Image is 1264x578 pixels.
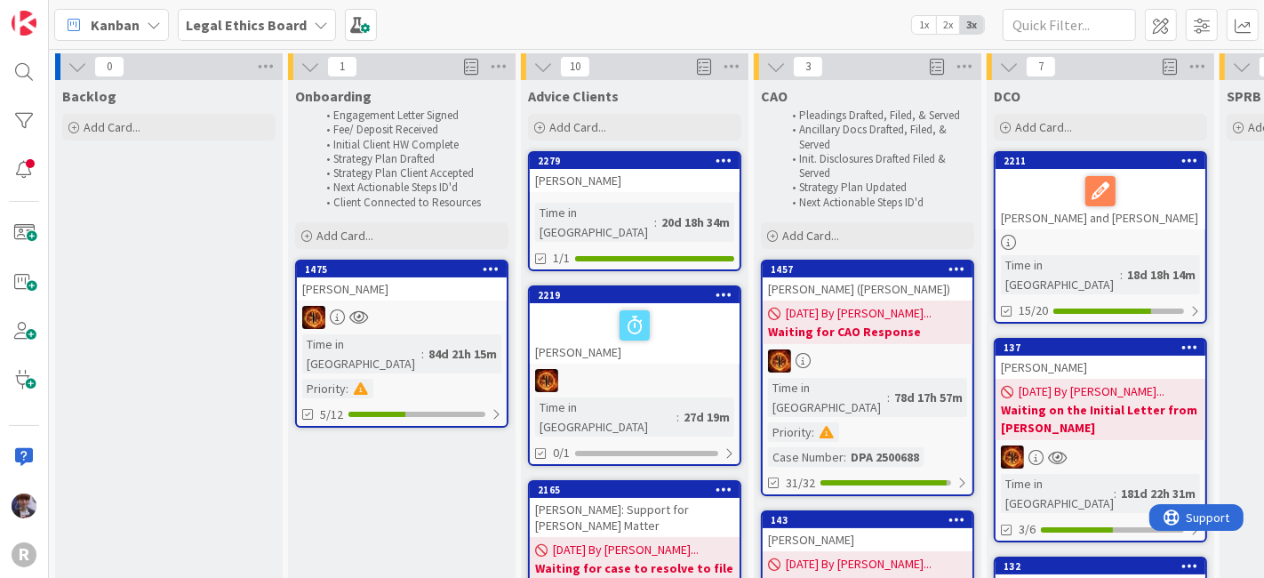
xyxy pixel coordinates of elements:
[302,306,325,329] img: TR
[761,260,974,496] a: 1457[PERSON_NAME] ([PERSON_NAME])[DATE] By [PERSON_NAME]...Waiting for CAO ResponseTRTime in [GEO...
[327,56,357,77] span: 1
[1227,87,1261,105] span: SPRB
[316,181,506,195] li: Next Actionable Steps ID'd
[538,155,740,167] div: 2279
[421,344,424,364] span: :
[782,108,972,123] li: Pleadings Drafted, Filed, & Served
[12,494,36,518] img: ML
[305,263,507,276] div: 1475
[763,349,972,373] div: TR
[912,16,936,34] span: 1x
[302,334,421,373] div: Time in [GEOGRAPHIC_DATA]
[535,369,558,392] img: TR
[186,16,307,34] b: Legal Ethics Board
[530,303,740,364] div: [PERSON_NAME]
[1001,474,1114,513] div: Time in [GEOGRAPHIC_DATA]
[763,261,972,277] div: 1457
[782,228,839,244] span: Add Card...
[768,323,967,341] b: Waiting for CAO Response
[528,285,741,466] a: 2219[PERSON_NAME]TRTime in [GEOGRAPHIC_DATA]:27d 19m0/1
[996,153,1205,229] div: 2211[PERSON_NAME] and [PERSON_NAME]
[530,482,740,537] div: 2165[PERSON_NAME]: Support for [PERSON_NAME] Matter
[295,260,508,428] a: 1475[PERSON_NAME]TRTime in [GEOGRAPHIC_DATA]:84d 21h 15mPriority:5/12
[768,378,887,417] div: Time in [GEOGRAPHIC_DATA]
[530,482,740,498] div: 2165
[530,153,740,169] div: 2279
[1114,484,1116,503] span: :
[346,379,348,398] span: :
[424,344,501,364] div: 84d 21h 15m
[763,528,972,551] div: [PERSON_NAME]
[996,340,1205,356] div: 137
[771,514,972,526] div: 143
[1120,265,1123,285] span: :
[996,153,1205,169] div: 2211
[37,3,81,24] span: Support
[1019,382,1164,401] span: [DATE] By [PERSON_NAME]...
[297,261,507,301] div: 1475[PERSON_NAME]
[12,11,36,36] img: Visit kanbanzone.com
[535,203,654,242] div: Time in [GEOGRAPHIC_DATA]
[1026,56,1056,77] span: 7
[763,277,972,301] div: [PERSON_NAME] ([PERSON_NAME])
[530,287,740,303] div: 2219
[768,447,844,467] div: Case Number
[316,166,506,181] li: Strategy Plan Client Accepted
[782,152,972,181] li: Init. Disclosures Drafted Filed & Served
[91,14,140,36] span: Kanban
[302,379,346,398] div: Priority
[316,138,506,152] li: Initial Client HW Complete
[1004,155,1205,167] div: 2211
[996,340,1205,379] div: 137[PERSON_NAME]
[528,151,741,271] a: 2279[PERSON_NAME]Time in [GEOGRAPHIC_DATA]:20d 18h 34m1/1
[297,277,507,301] div: [PERSON_NAME]
[676,407,679,427] span: :
[295,87,372,105] span: Onboarding
[1116,484,1200,503] div: 181d 22h 31m
[553,541,699,559] span: [DATE] By [PERSON_NAME]...
[12,542,36,567] div: R
[887,388,890,407] span: :
[846,447,924,467] div: DPA 2500688
[782,196,972,210] li: Next Actionable Steps ID'd
[297,261,507,277] div: 1475
[786,474,815,493] span: 31/32
[786,304,932,323] span: [DATE] By [PERSON_NAME]...
[316,228,373,244] span: Add Card...
[94,56,124,77] span: 0
[1123,265,1200,285] div: 18d 18h 14m
[994,151,1207,324] a: 2211[PERSON_NAME] and [PERSON_NAME]Time in [GEOGRAPHIC_DATA]:18d 18h 14m15/20
[782,123,972,152] li: Ancillary Docs Drafted, Filed, & Served
[768,349,791,373] img: TR
[996,558,1205,574] div: 132
[530,153,740,192] div: 2279[PERSON_NAME]
[297,306,507,329] div: TR
[936,16,960,34] span: 2x
[1001,255,1120,294] div: Time in [GEOGRAPHIC_DATA]
[657,213,734,232] div: 20d 18h 34m
[768,422,812,442] div: Priority
[996,446,1205,469] div: TR
[538,484,740,496] div: 2165
[994,338,1207,542] a: 137[PERSON_NAME][DATE] By [PERSON_NAME]...Waiting on the Initial Letter from [PERSON_NAME]TRTime ...
[1001,446,1024,469] img: TR
[1001,401,1200,437] b: Waiting on the Initial Letter from [PERSON_NAME]
[530,498,740,537] div: [PERSON_NAME]: Support for [PERSON_NAME] Matter
[679,407,734,427] div: 27d 19m
[793,56,823,77] span: 3
[763,512,972,551] div: 143[PERSON_NAME]
[530,287,740,364] div: 2219[PERSON_NAME]
[316,108,506,123] li: Engagement Letter Signed
[535,397,676,437] div: Time in [GEOGRAPHIC_DATA]
[62,87,116,105] span: Backlog
[763,261,972,301] div: 1457[PERSON_NAME] ([PERSON_NAME])
[538,289,740,301] div: 2219
[654,213,657,232] span: :
[316,123,506,137] li: Fee/ Deposit Received
[1004,560,1205,573] div: 132
[761,87,788,105] span: CAO
[782,181,972,195] li: Strategy Plan Updated
[771,263,972,276] div: 1457
[1019,301,1048,320] span: 15/20
[1019,520,1036,539] span: 3/6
